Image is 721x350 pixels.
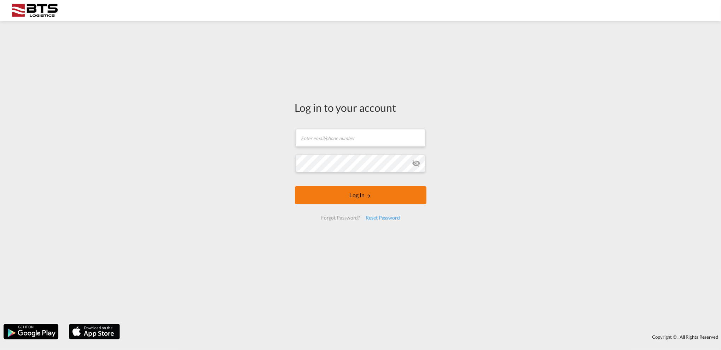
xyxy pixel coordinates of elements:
[68,323,121,340] img: apple.png
[412,159,420,168] md-icon: icon-eye-off
[295,186,426,204] button: LOGIN
[11,3,58,19] img: cdcc71d0be7811ed9adfbf939d2aa0e8.png
[296,129,425,147] input: Enter email/phone number
[318,211,363,224] div: Forgot Password?
[295,100,426,115] div: Log in to your account
[3,323,59,340] img: google.png
[363,211,403,224] div: Reset Password
[123,331,721,343] div: Copyright © . All Rights Reserved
